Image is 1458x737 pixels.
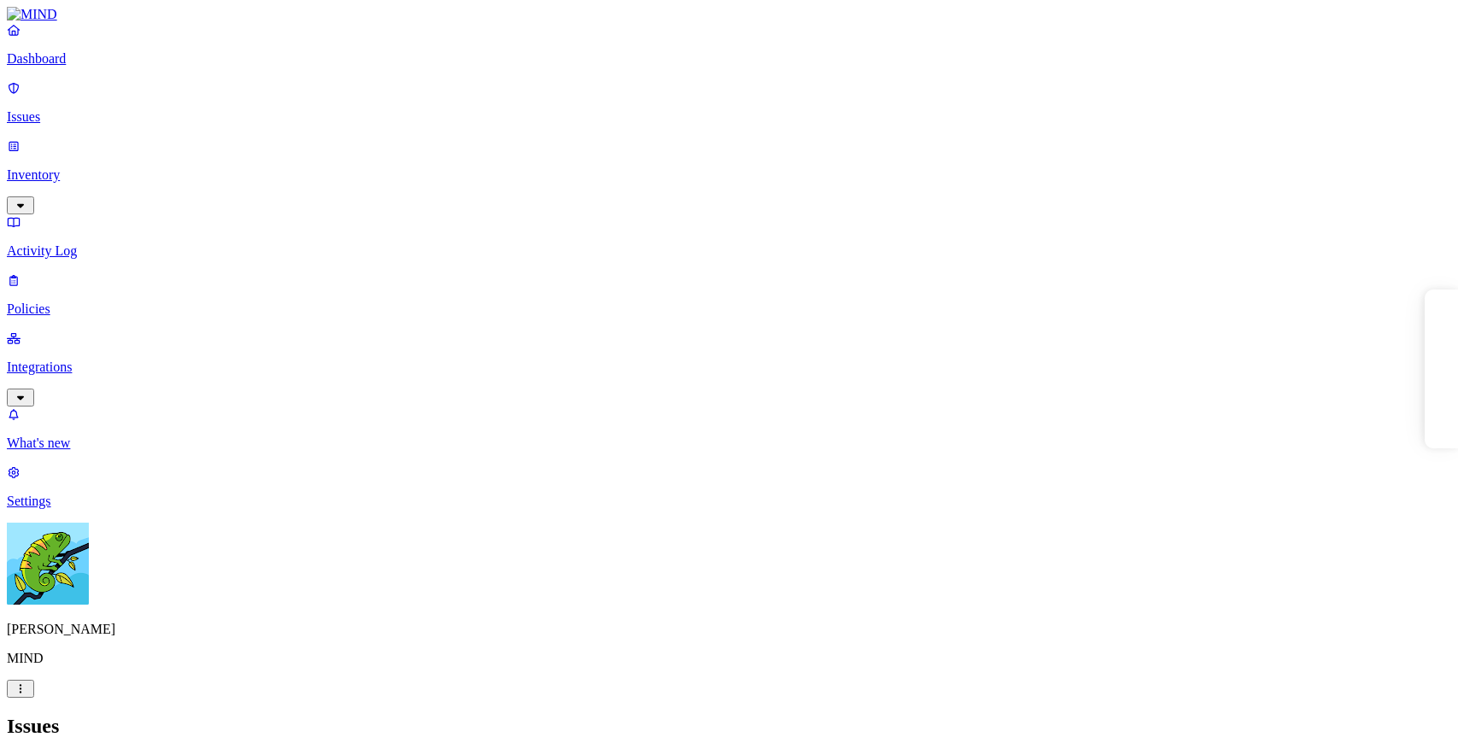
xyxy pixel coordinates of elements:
[7,167,1451,183] p: Inventory
[7,436,1451,451] p: What's new
[7,407,1451,451] a: What's new
[7,7,57,22] img: MIND
[7,494,1451,509] p: Settings
[7,22,1451,67] a: Dashboard
[7,243,1451,259] p: Activity Log
[7,301,1451,317] p: Policies
[7,651,1451,666] p: MIND
[7,330,1451,404] a: Integrations
[7,465,1451,509] a: Settings
[7,360,1451,375] p: Integrations
[7,272,1451,317] a: Policies
[7,7,1451,22] a: MIND
[7,523,89,605] img: Yuval Meshorer
[7,138,1451,212] a: Inventory
[7,622,1451,637] p: [PERSON_NAME]
[7,214,1451,259] a: Activity Log
[7,80,1451,125] a: Issues
[7,51,1451,67] p: Dashboard
[7,109,1451,125] p: Issues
